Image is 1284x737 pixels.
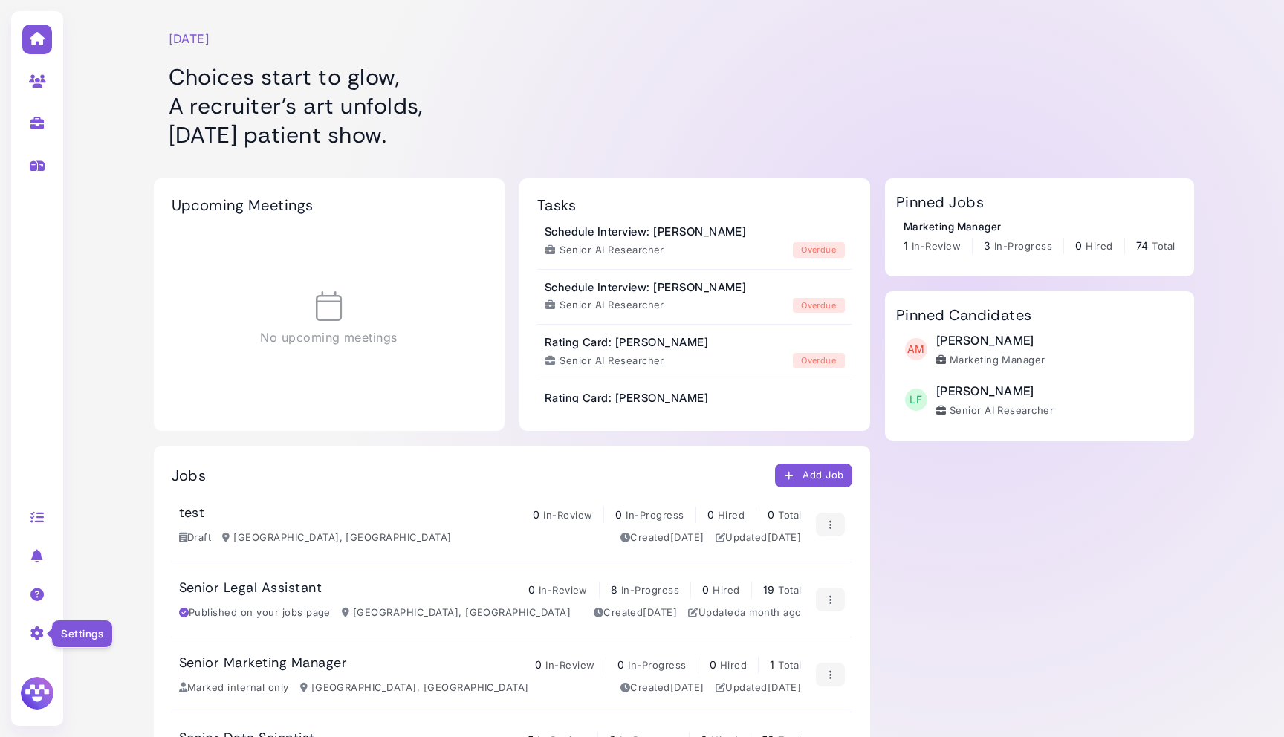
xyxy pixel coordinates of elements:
div: [GEOGRAPHIC_DATA], [GEOGRAPHIC_DATA] [222,530,451,545]
span: 0 [1075,239,1082,252]
span: 8 [611,583,617,596]
time: Jul 24, 2025 [740,606,801,618]
div: Created [620,530,704,545]
time: Apr 28, 2025 [768,681,802,693]
span: Hired [1086,240,1112,252]
span: In-Review [539,584,588,596]
span: In-Review [543,509,592,521]
span: 1 [904,239,908,252]
h3: Rating Card: [PERSON_NAME] [545,336,708,349]
div: Updated [716,530,802,545]
h2: Pinned Jobs [896,193,984,211]
div: Senior AI Researcher [545,298,664,313]
span: 0 [535,658,542,671]
span: 19 [763,583,775,596]
span: 0 [615,508,622,521]
span: In-Progress [621,584,679,596]
h3: test [179,505,205,522]
span: Hired [718,509,745,521]
div: Senior AI Researcher [545,354,664,368]
a: AM [PERSON_NAME] Marketing Manager [904,331,1045,368]
div: No upcoming meetings [172,229,487,409]
div: Created [594,605,678,620]
div: [GEOGRAPHIC_DATA], [GEOGRAPHIC_DATA] [342,605,571,620]
div: Published on your jobs page [179,605,331,620]
span: In-Progress [628,659,686,671]
time: Aug 20, 2025 [768,531,802,543]
div: [GEOGRAPHIC_DATA], [GEOGRAPHIC_DATA] [300,681,529,695]
span: Hired [713,584,739,596]
div: Marketing Manager [936,353,1045,368]
a: Marketing Manager 1 In-Review 3 In-Progress 0 Hired 74 Total [904,218,1176,254]
span: AM [905,338,927,360]
a: LF [PERSON_NAME] Senior AI Researcher [904,382,1054,418]
h2: Pinned Candidates [896,306,1032,324]
h3: Senior Legal Assistant [179,580,322,597]
div: Marked internal only [179,681,289,695]
time: Aug 20, 2025 [670,531,704,543]
time: Feb 26, 2025 [643,606,677,618]
h2: Jobs [172,467,207,484]
div: overdue [793,242,845,258]
div: Settings [51,620,113,648]
div: overdue [793,353,845,368]
div: overdue [793,298,845,314]
span: 1 [770,658,774,671]
div: [PERSON_NAME] [936,382,1054,400]
h3: Schedule Interview: [PERSON_NAME] [545,281,747,294]
span: In-Review [912,240,961,252]
time: Jan 10, 2025 [670,681,704,693]
div: Add Job [783,468,844,484]
h1: Choices start to glow, A recruiter’s art unfolds, [DATE] patient show. [169,62,872,149]
button: Add Job [775,464,852,487]
span: Total [778,659,801,671]
span: 0 [707,508,714,521]
h3: Senior Marketing Manager [179,655,348,672]
span: In-Progress [626,509,684,521]
span: Total [778,509,801,521]
time: [DATE] [169,30,210,48]
span: Hired [720,659,747,671]
img: Megan [19,675,56,712]
span: In-Review [545,659,594,671]
span: Total [778,584,801,596]
div: Draft [179,530,212,545]
h3: Schedule Interview: [PERSON_NAME] [545,225,747,238]
div: Senior AI Researcher [545,243,664,258]
div: Updated [688,605,801,620]
span: Total [1152,240,1175,252]
span: In-Progress [994,240,1052,252]
div: Updated [716,681,802,695]
span: 3 [984,239,990,252]
div: Created [620,681,704,695]
span: 0 [768,508,774,521]
span: 0 [702,583,709,596]
div: Senior AI Researcher [936,403,1054,418]
h2: Upcoming Meetings [172,196,314,214]
h2: Tasks [537,196,576,214]
span: 0 [710,658,716,671]
span: 0 [533,508,539,521]
h3: Rating Card: [PERSON_NAME] [545,392,708,405]
span: 74 [1136,239,1149,252]
div: [PERSON_NAME] [936,331,1045,349]
span: LF [905,389,927,411]
span: 0 [617,658,624,671]
span: 0 [528,583,535,596]
div: Marketing Manager [904,218,1176,234]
